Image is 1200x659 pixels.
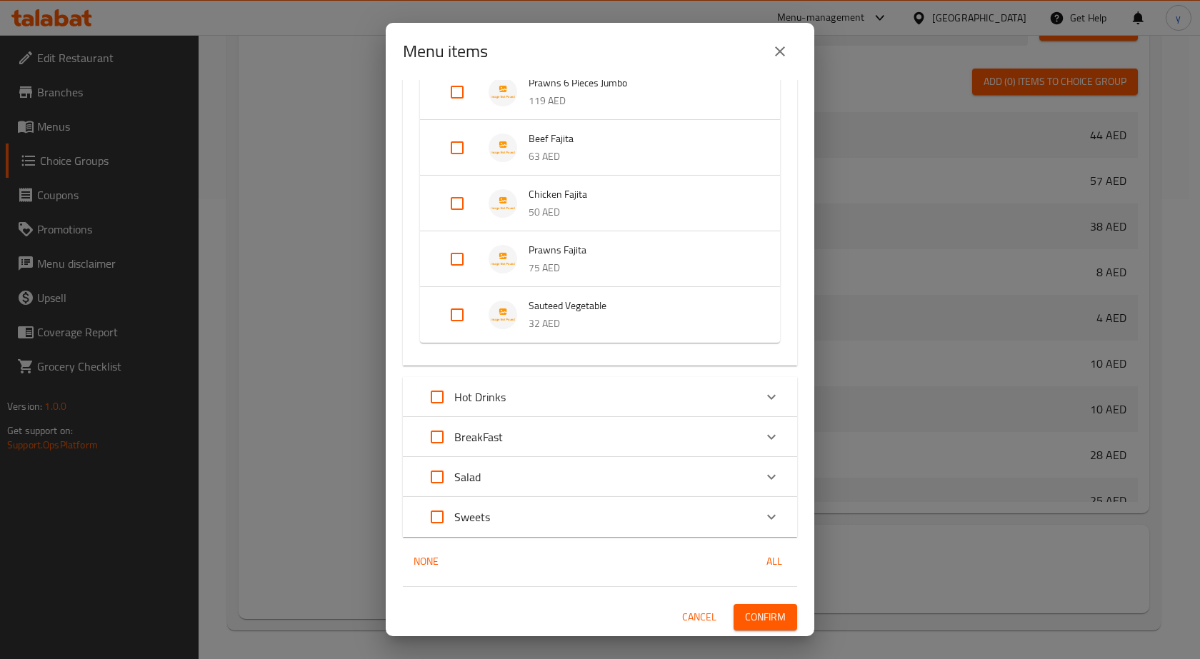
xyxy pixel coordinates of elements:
[489,78,517,106] img: Prawns 6 Pieces Jumbo
[420,287,780,343] div: Expand
[682,608,716,626] span: Cancel
[529,148,751,166] p: 63 AED
[403,40,488,63] h2: Menu items
[403,548,449,575] button: None
[751,548,797,575] button: All
[403,497,797,537] div: Expand
[489,245,517,273] img: Prawns Fajita
[454,388,506,406] p: Hot Drinks
[529,130,751,148] span: Beef Fajita
[529,74,751,92] span: Prawns 6 Pieces Jumbo
[529,203,751,221] p: 50 AED
[420,176,780,231] div: Expand
[529,259,751,277] p: 75 AED
[529,92,751,110] p: 119 AED
[403,457,797,497] div: Expand
[454,428,503,446] p: BreakFast
[734,604,797,630] button: Confirm
[489,301,517,329] img: Sauteed Vegetable
[420,64,780,120] div: Expand
[529,186,751,203] span: Chicken Fajita
[409,553,443,570] span: None
[420,231,780,287] div: Expand
[403,377,797,417] div: Expand
[529,241,751,259] span: Prawns Fajita
[489,134,517,162] img: Beef Fajita
[489,189,517,218] img: Chicken Fajita
[529,315,751,333] p: 32 AED
[403,417,797,457] div: Expand
[529,297,751,315] span: Sauteed Vegetable
[676,604,722,630] button: Cancel
[420,120,780,176] div: Expand
[763,34,797,69] button: close
[757,553,791,570] span: All
[745,608,786,626] span: Confirm
[454,468,481,486] p: Salad
[454,508,490,525] p: Sweets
